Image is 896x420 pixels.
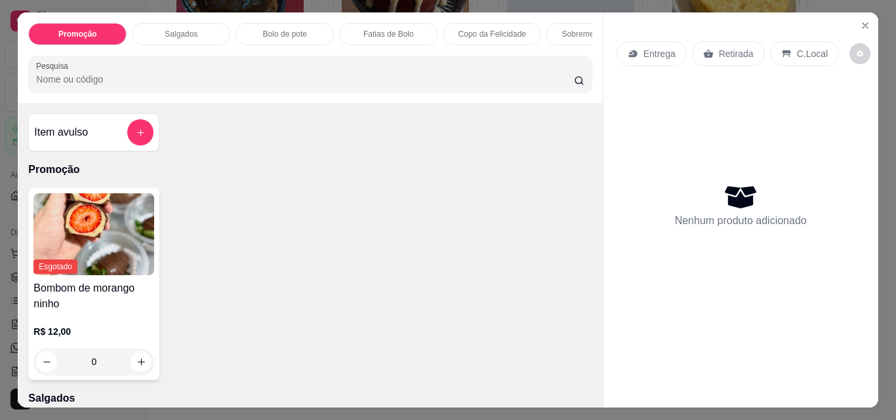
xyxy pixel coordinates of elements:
[28,162,592,178] p: Promoção
[33,280,154,312] h4: Bombom de morango ninho
[719,47,754,60] p: Retirada
[34,124,88,140] h4: Item avulso
[36,351,57,372] button: decrease-product-quantity
[562,29,630,39] p: Sobremesa Gelada
[675,213,807,229] p: Nenhum produto adicionado
[643,47,676,60] p: Entrega
[263,29,307,39] p: Bolo de pote
[849,43,870,64] button: decrease-product-quantity
[363,29,414,39] p: Fatias de Bolo
[131,351,152,372] button: increase-product-quantity
[127,119,153,145] button: add-separate-item
[33,193,154,275] img: product-image
[458,29,526,39] p: Copo da Felicidade
[28,391,592,406] p: Salgados
[36,60,73,71] label: Pesquisa
[58,29,97,39] p: Promoção
[165,29,197,39] p: Salgados
[33,325,154,338] p: R$ 12,00
[797,47,828,60] p: C.Local
[36,73,574,86] input: Pesquisa
[33,259,77,274] span: Esgotado
[855,15,876,36] button: Close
